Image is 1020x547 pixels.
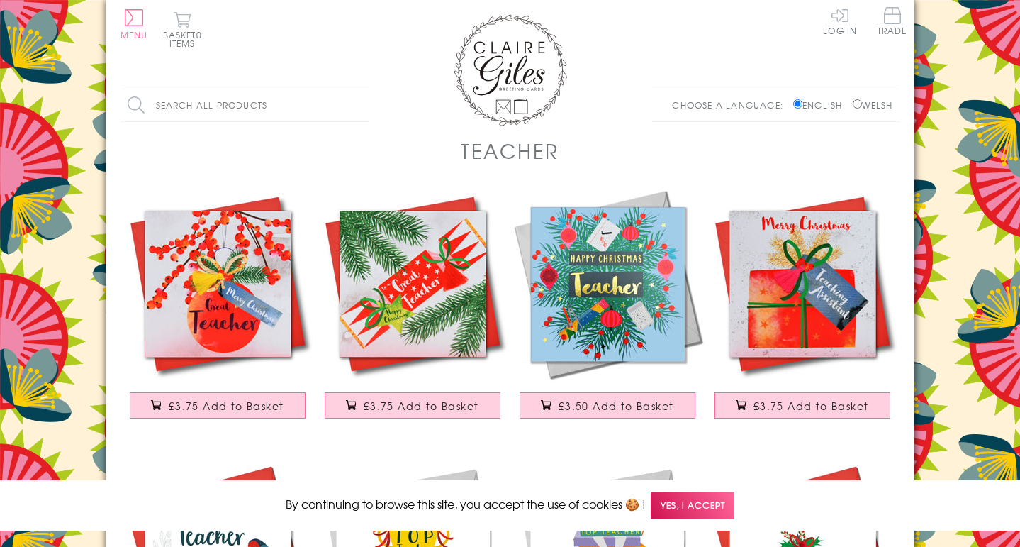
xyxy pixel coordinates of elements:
span: £3.75 Add to Basket [169,399,284,413]
a: Christmas Card, Teacher Wreath and Baubles, text foiled in shiny gold £3.50 Add to Basket [510,187,705,433]
span: 0 items [169,28,202,50]
button: £3.50 Add to Basket [520,392,695,419]
img: Christmas Card, Bauble and Berries, Great Teacher, Tassel Embellished [121,187,315,382]
input: Search all products [121,89,369,121]
span: Yes, I accept [651,492,734,519]
a: Christmas Card, Present, Merry Christmas, Teaching Assistant, Tassel Embellished £3.75 Add to Basket [705,187,900,433]
span: £3.75 Add to Basket [364,399,479,413]
img: Claire Giles Greetings Cards [454,14,567,126]
img: Christmas Card, Cracker, To a Great Teacher, Happy Christmas, Tassel Embellished [315,187,510,382]
input: Search [354,89,369,121]
p: Choose a language: [672,99,790,111]
a: Log In [823,7,857,35]
input: English [793,99,802,109]
img: Christmas Card, Teacher Wreath and Baubles, text foiled in shiny gold [510,187,705,382]
label: English [793,99,849,111]
input: Welsh [853,99,862,109]
img: Christmas Card, Present, Merry Christmas, Teaching Assistant, Tassel Embellished [705,187,900,382]
button: Menu [121,9,148,39]
label: Welsh [853,99,893,111]
button: £3.75 Add to Basket [130,392,306,419]
a: Christmas Card, Bauble and Berries, Great Teacher, Tassel Embellished £3.75 Add to Basket [121,187,315,433]
button: £3.75 Add to Basket [714,392,890,419]
span: £3.50 Add to Basket [559,399,674,413]
a: Christmas Card, Cracker, To a Great Teacher, Happy Christmas, Tassel Embellished £3.75 Add to Basket [315,187,510,433]
button: Basket0 items [163,11,202,48]
span: Trade [878,7,907,35]
a: Trade [878,7,907,38]
span: £3.75 Add to Basket [753,399,869,413]
span: Menu [121,28,148,41]
h1: Teacher [461,136,559,165]
button: £3.75 Add to Basket [325,392,500,419]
